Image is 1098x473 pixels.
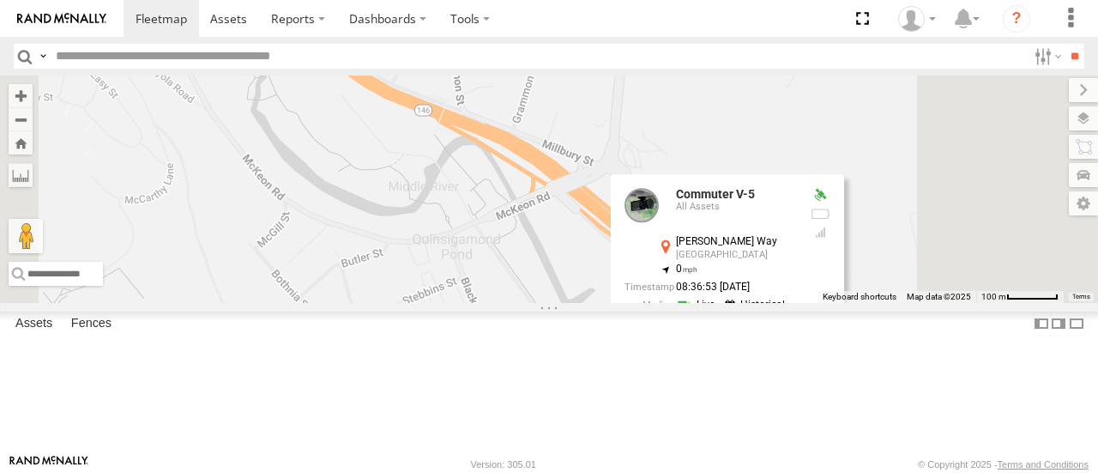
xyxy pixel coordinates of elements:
div: [PERSON_NAME] Way [676,237,796,248]
a: View Live Media Streams [676,297,720,313]
label: Map Settings [1069,191,1098,215]
a: Terms [1072,293,1090,300]
a: Visit our Website [9,456,88,473]
div: Viet Nguyen [892,6,942,32]
button: Map Scale: 100 m per 57 pixels [976,291,1064,303]
button: Zoom in [9,84,33,107]
span: 100 m [981,292,1006,301]
div: [GEOGRAPHIC_DATA] [676,250,796,260]
i: ? [1003,5,1030,33]
label: Measure [9,163,33,187]
span: Map data ©2025 [907,292,971,301]
div: Date/time of location update [624,282,796,294]
div: All Assets [676,203,796,213]
label: Dock Summary Table to the Left [1033,312,1050,337]
button: Zoom Home [9,131,33,155]
label: Fences [63,312,120,337]
a: Commuter V-5 [676,188,755,202]
a: View Asset Details [624,189,659,223]
img: rand-logo.svg [17,13,106,25]
a: View Historical Media Streams [725,297,790,313]
a: Terms and Conditions [998,459,1089,470]
div: © Copyright 2025 - [918,459,1089,470]
button: Zoom out [9,107,33,131]
label: Dock Summary Table to the Right [1050,312,1067,337]
button: Drag Pegman onto the map to open Street View [9,219,43,253]
span: 0 [676,263,697,275]
label: Search Filter Options [1028,44,1065,69]
div: Valid GPS Fix [810,189,830,203]
label: Search Query [36,44,50,69]
div: Last Event GSM Signal Strength [810,226,830,240]
label: Hide Summary Table [1068,312,1085,337]
div: Version: 305.01 [471,459,536,470]
button: Keyboard shortcuts [823,291,896,303]
label: Assets [7,312,61,337]
div: No battery health information received from this device. [810,208,830,221]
